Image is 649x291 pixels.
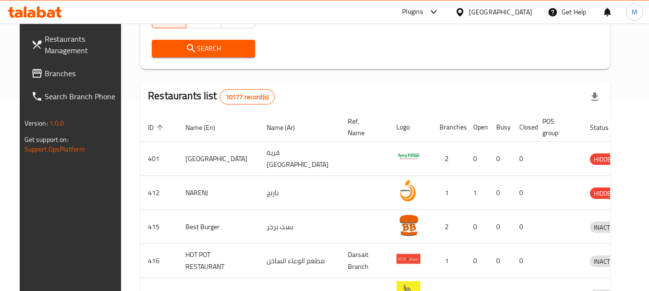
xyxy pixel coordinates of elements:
[489,210,512,244] td: 0
[148,122,166,133] span: ID
[148,89,275,105] h2: Restaurants list
[340,244,389,278] td: Darsait Branch
[178,176,259,210] td: NARENJ
[583,85,606,108] div: Export file
[465,244,489,278] td: 0
[348,116,377,139] span: Ref. Name
[24,117,48,129] span: Version:
[225,12,251,26] span: No
[396,247,420,271] img: HOT POT RESTAURANT
[396,213,420,237] img: Best Burger
[220,93,274,102] span: 10177 record(s)
[590,222,623,233] span: INACTIVE
[140,244,178,278] td: 416
[632,7,637,17] span: M
[469,7,532,17] div: [GEOGRAPHIC_DATA]
[45,68,121,79] span: Branches
[259,244,340,278] td: مطعم الوعاء الساخن
[140,142,178,176] td: 401
[259,176,340,210] td: نارنج
[396,179,420,203] img: NARENJ
[156,12,183,26] span: All
[402,6,423,18] div: Plugins
[489,176,512,210] td: 0
[512,244,535,278] td: 0
[590,188,619,199] span: HIDDEN
[590,122,621,133] span: Status
[590,154,619,165] span: HIDDEN
[396,145,420,169] img: Spicy Village
[465,142,489,176] td: 0
[220,89,275,105] div: Total records count
[24,62,128,85] a: Branches
[542,116,571,139] span: POS group
[267,122,307,133] span: Name (Ar)
[45,33,121,56] span: Restaurants Management
[259,142,340,176] td: قرية [GEOGRAPHIC_DATA]
[489,244,512,278] td: 0
[389,113,432,142] th: Logo
[512,142,535,176] td: 0
[190,12,217,26] span: Yes
[465,176,489,210] td: 1
[432,176,465,210] td: 1
[152,40,255,58] button: Search
[432,113,465,142] th: Branches
[24,133,69,146] span: Get support on:
[465,113,489,142] th: Open
[432,210,465,244] td: 2
[512,176,535,210] td: 0
[590,256,623,267] span: INACTIVE
[465,210,489,244] td: 0
[185,122,228,133] span: Name (En)
[432,142,465,176] td: 2
[432,244,465,278] td: 1
[259,210,340,244] td: بست برجر
[24,85,128,108] a: Search Branch Phone
[24,27,128,62] a: Restaurants Management
[489,142,512,176] td: 0
[49,117,64,129] span: 1.0.0
[159,43,247,55] span: Search
[178,244,259,278] td: HOT POT RESTAURANT
[512,210,535,244] td: 0
[140,176,178,210] td: 412
[489,113,512,142] th: Busy
[24,143,86,155] a: Support.OpsPlatform
[45,91,121,102] span: Search Branch Phone
[140,210,178,244] td: 415
[178,142,259,176] td: [GEOGRAPHIC_DATA]
[178,210,259,244] td: Best Burger
[512,113,535,142] th: Closed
